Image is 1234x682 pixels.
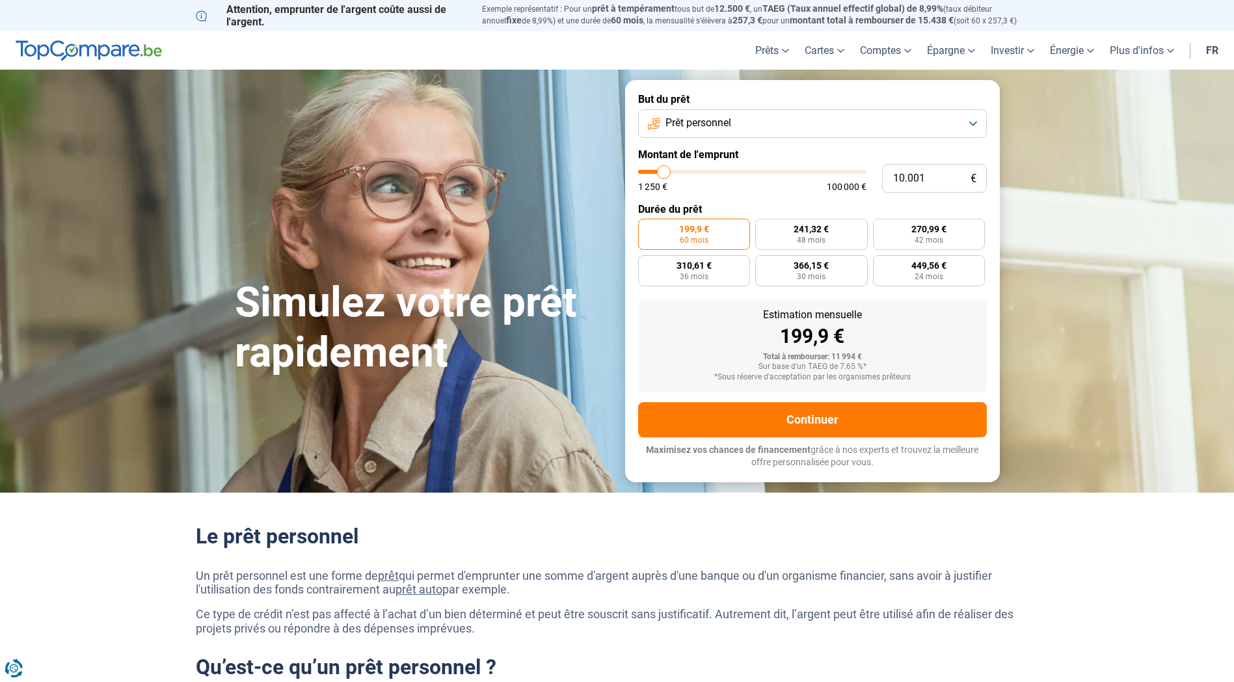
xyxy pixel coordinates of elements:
[378,569,399,582] a: prêt
[196,607,1039,635] p: Ce type de crédit n’est pas affecté à l’achat d’un bien déterminé et peut être souscrit sans just...
[852,31,919,70] a: Comptes
[592,3,675,14] span: prêt à tempérament
[747,31,797,70] a: Prêts
[638,182,667,191] span: 1 250 €
[649,362,976,372] div: Sur base d'un TAEG de 7.65 %*
[732,15,762,25] span: 257,3 €
[638,402,987,437] button: Continuer
[680,236,708,244] span: 60 mois
[827,182,866,191] span: 100 000 €
[797,236,825,244] span: 48 mois
[396,582,442,596] a: prêt auto
[646,444,811,455] span: Maximisez vos chances de financement
[919,31,983,70] a: Épargne
[679,225,709,234] span: 199,9 €
[680,273,708,280] span: 36 mois
[971,173,976,184] span: €
[915,236,943,244] span: 42 mois
[790,15,954,25] span: montant total à rembourser de 15.438 €
[611,15,643,25] span: 60 mois
[797,273,825,280] span: 30 mois
[794,261,829,270] span: 366,15 €
[794,225,829,234] span: 241,32 €
[482,3,1039,27] p: Exemple représentatif : Pour un tous but de , un (taux débiteur annuel de 8,99%) et une durée de ...
[649,353,976,362] div: Total à rembourser: 11 994 €
[1198,31,1226,70] a: fr
[911,261,946,270] span: 449,56 €
[915,273,943,280] span: 24 mois
[196,569,1039,597] p: Un prêt personnel est une forme de qui permet d'emprunter une somme d'argent auprès d'une banque ...
[196,3,466,28] p: Attention, emprunter de l'argent coûte aussi de l'argent.
[649,327,976,346] div: 199,9 €
[649,373,976,382] div: *Sous réserve d'acceptation par les organismes prêteurs
[196,655,1039,679] h2: Qu’est-ce qu’un prêt personnel ?
[638,93,987,105] label: But du prêt
[983,31,1042,70] a: Investir
[797,31,852,70] a: Cartes
[1102,31,1182,70] a: Plus d'infos
[762,3,943,14] span: TAEG (Taux annuel effectif global) de 8,99%
[196,524,1039,549] h2: Le prêt personnel
[638,203,987,215] label: Durée du prêt
[665,116,731,130] span: Prêt personnel
[677,261,712,270] span: 310,61 €
[714,3,750,14] span: 12.500 €
[638,109,987,138] button: Prêt personnel
[638,444,987,469] p: grâce à nos experts et trouvez la meilleure offre personnalisée pour vous.
[506,15,522,25] span: fixe
[911,225,946,234] span: 270,99 €
[649,310,976,320] div: Estimation mensuelle
[16,40,162,61] img: TopCompare
[235,278,610,378] h1: Simulez votre prêt rapidement
[1042,31,1102,70] a: Énergie
[638,148,987,161] label: Montant de l'emprunt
